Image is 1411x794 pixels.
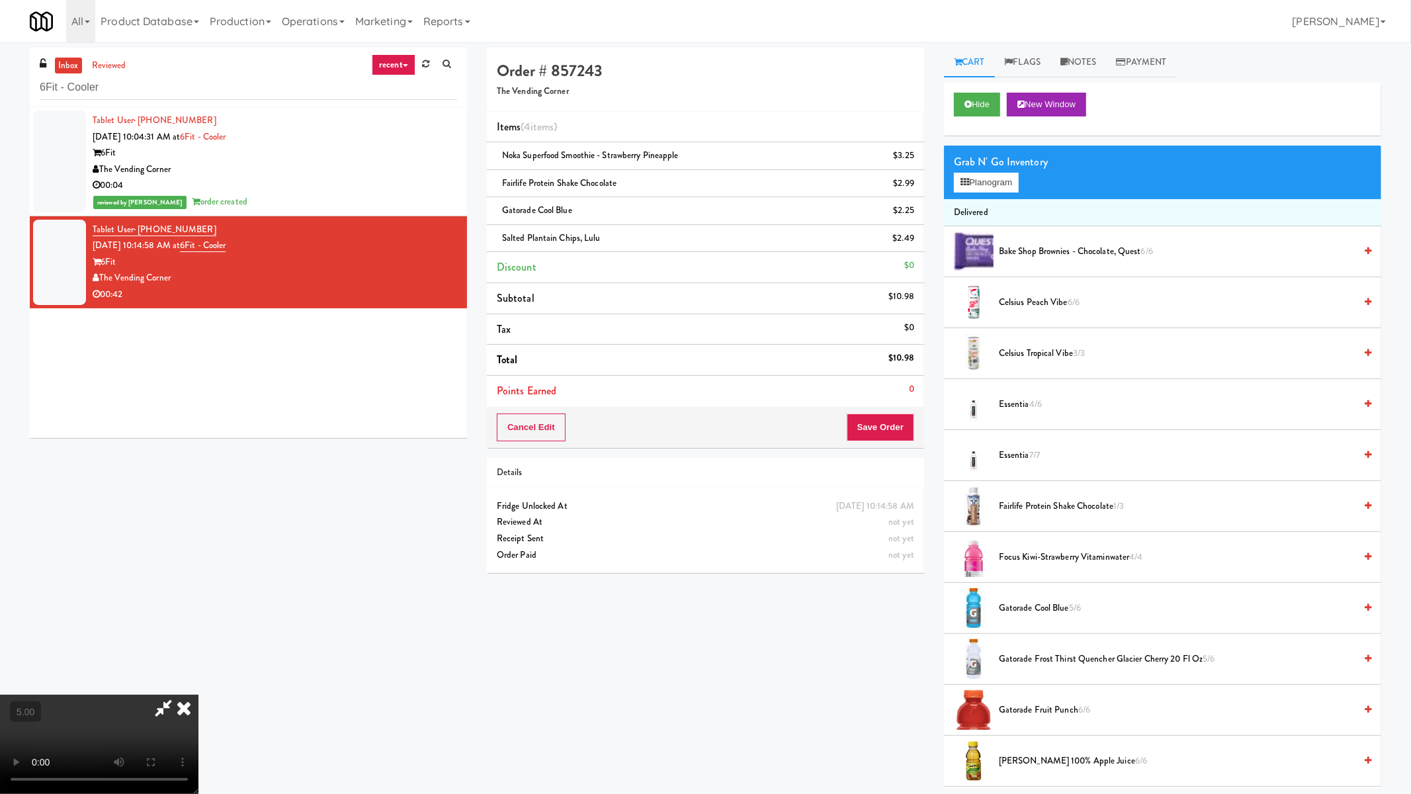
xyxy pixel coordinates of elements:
span: Bake Shop Brownies - Chocolate, Quest [999,243,1355,260]
span: Items [497,119,557,134]
a: recent [372,54,415,75]
div: [DATE] 10:14:58 AM [836,498,914,515]
span: Gatorade Fruit Punch [999,702,1355,719]
input: Search vision orders [40,75,457,100]
div: 00:42 [93,287,457,303]
span: 1/3 [1113,500,1124,512]
span: 6/6 [1068,296,1080,308]
div: $2.99 [894,175,915,192]
div: $0 [904,320,914,336]
span: [PERSON_NAME] 100% Apple Juice [999,753,1355,770]
div: Gatorade Frost Thirst Quencher Glacier Cherry 20 Fl Oz5/6 [994,651,1371,668]
span: Points Earned [497,383,556,398]
a: 6Fit - Cooler [180,130,226,143]
span: Fairlife Protein Shake Chocolate [502,177,617,189]
span: Total [497,352,518,367]
div: Focus Kiwi-Strawberry Vitaminwater4/4 [994,549,1371,566]
span: Celsius Peach Vibe [999,294,1355,311]
div: Celsius Tropical Vibe3/3 [994,345,1371,362]
div: Reviewed At [497,514,914,531]
a: Cart [944,48,995,77]
span: Tax [497,322,511,337]
span: 5/6 [1069,601,1081,614]
span: 6/6 [1141,245,1153,257]
div: $0 [904,257,914,274]
a: inbox [55,58,82,74]
div: Essentia4/6 [994,396,1371,413]
span: 7/7 [1029,449,1040,461]
span: Celsius Tropical Vibe [999,345,1355,362]
span: Subtotal [497,290,534,306]
div: Celsius Peach Vibe6/6 [994,294,1371,311]
span: Fairlife Protein Shake Chocolate [999,498,1355,515]
div: 6Fit [93,145,457,161]
li: Delivered [944,199,1381,227]
span: not yet [888,532,914,545]
img: Micromart [30,10,53,33]
div: $3.25 [894,148,915,164]
span: reviewed by [PERSON_NAME] [93,196,187,209]
ng-pluralize: items [531,119,554,134]
span: Discount [497,259,536,275]
span: Gatorade Cool Blue [999,600,1355,617]
li: Tablet User· [PHONE_NUMBER][DATE] 10:14:58 AM at6Fit - Cooler6FitThe Vending Corner00:42 [30,216,467,308]
div: Fairlife Protein Shake Chocolate1/3 [994,498,1371,515]
h5: The Vending Corner [497,87,914,97]
div: 0 [909,381,914,398]
div: Gatorade Fruit Punch6/6 [994,702,1371,719]
div: 00:04 [93,177,457,194]
a: Notes [1050,48,1107,77]
span: 4/4 [1129,551,1142,563]
a: Tablet User· [PHONE_NUMBER] [93,114,216,126]
a: Flags [995,48,1051,77]
button: Hide [954,93,1000,116]
a: Payment [1107,48,1177,77]
span: 3/3 [1073,347,1085,359]
div: The Vending Corner [93,161,457,178]
span: Essentia [999,447,1355,464]
button: Planogram [954,173,1019,193]
h4: Order # 857243 [497,62,914,79]
span: order created [192,195,247,208]
span: 4/6 [1029,398,1042,410]
span: (4 ) [521,119,558,134]
div: Receipt Sent [497,531,914,547]
button: Cancel Edit [497,414,566,441]
a: Tablet User· [PHONE_NUMBER] [93,223,216,236]
span: Gatorade Frost Thirst Quencher Glacier Cherry 20 Fl Oz [999,651,1355,668]
span: [DATE] 10:14:58 AM at [93,239,180,251]
span: Noka Superfood Smoothie - Strawberry Pineapple [502,149,679,161]
div: Bake Shop Brownies - Chocolate, Quest6/6 [994,243,1371,260]
div: Gatorade Cool Blue5/6 [994,600,1371,617]
a: 6Fit - Cooler [180,239,226,252]
a: reviewed [89,58,130,74]
span: not yet [888,549,914,561]
div: Details [497,464,914,481]
div: $2.49 [893,230,915,247]
span: Essentia [999,396,1355,413]
div: Order Paid [497,547,914,564]
span: 5/6 [1203,652,1215,665]
div: The Vending Corner [93,270,457,287]
span: Salted Plantain Chips, Lulu [502,232,601,244]
span: not yet [888,515,914,528]
span: · [PHONE_NUMBER] [134,223,216,236]
div: Essentia7/7 [994,447,1371,464]
div: Grab N' Go Inventory [954,152,1371,172]
div: $10.98 [888,288,914,305]
button: New Window [1007,93,1086,116]
li: Tablet User· [PHONE_NUMBER][DATE] 10:04:31 AM at6Fit - Cooler6FitThe Vending Corner00:04reviewed ... [30,107,467,216]
span: [DATE] 10:04:31 AM at [93,130,180,143]
div: Fridge Unlocked At [497,498,914,515]
button: Save Order [847,414,914,441]
div: $10.98 [888,350,914,367]
span: 6/6 [1078,703,1090,716]
span: Gatorade Cool Blue [502,204,572,216]
div: [PERSON_NAME] 100% Apple Juice6/6 [994,753,1371,770]
span: 6/6 [1135,754,1147,767]
div: 6Fit [93,254,457,271]
span: Focus Kiwi-Strawberry Vitaminwater [999,549,1355,566]
span: · [PHONE_NUMBER] [134,114,216,126]
div: $2.25 [894,202,915,219]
